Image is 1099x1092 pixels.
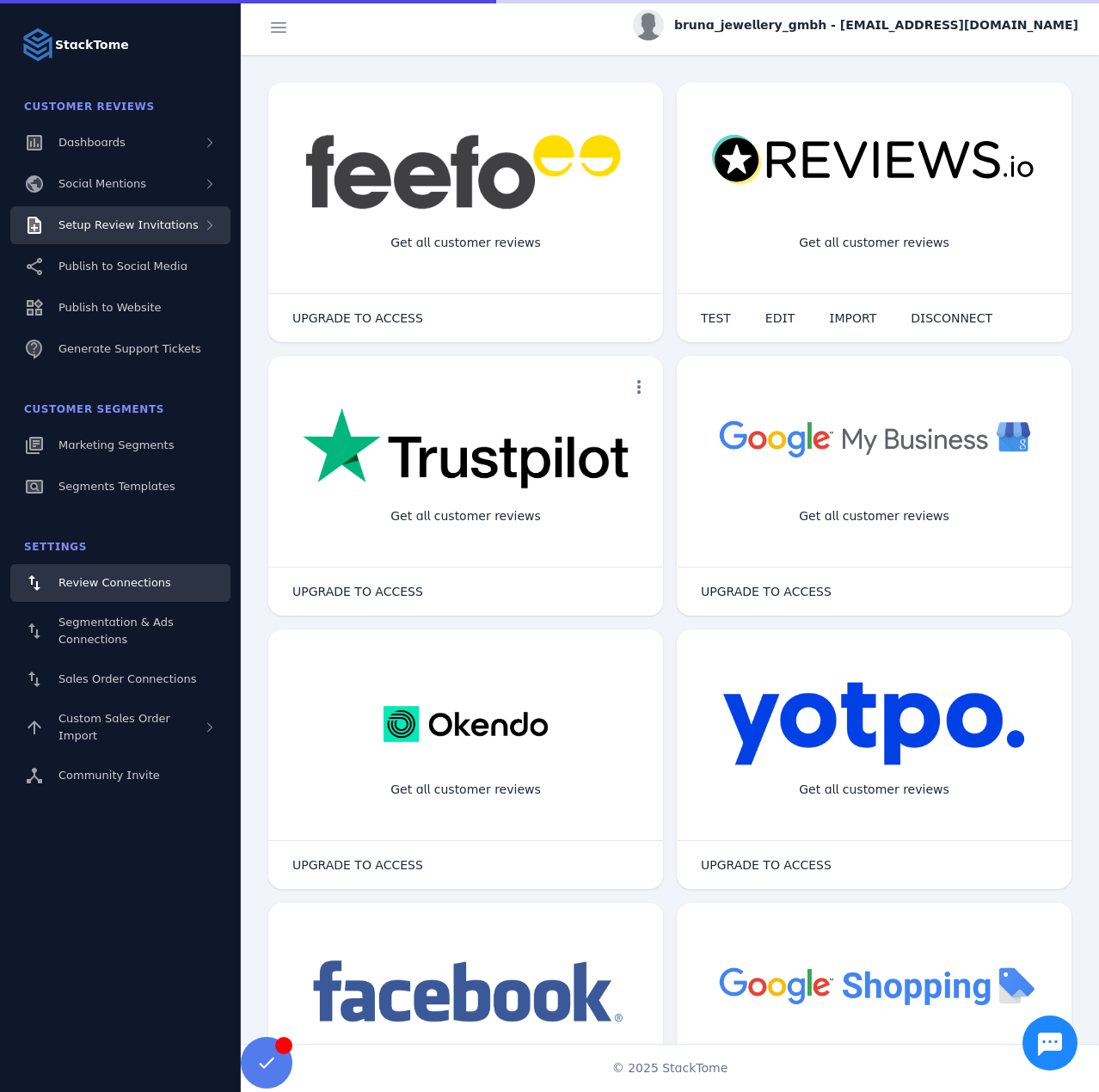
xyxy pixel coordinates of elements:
[58,712,170,742] span: Custom Sales Order Import
[275,848,440,882] button: UPGRADE TO ACCESS
[633,9,664,40] img: profile.jpg
[674,16,1078,34] span: bruna_jewellery_gmbh - [EMAIL_ADDRESS][DOMAIN_NAME]
[785,767,963,813] div: Get all customer reviews
[10,564,230,602] a: Review Connections
[292,312,423,324] span: UPGRADE TO ACCESS
[684,848,849,882] button: UPGRADE TO ACCESS
[58,439,174,451] span: Marketing Segments
[24,101,155,113] span: Customer Reviews
[785,220,963,266] div: Get all customer reviews
[633,9,1078,40] button: bruna_jewellery_gmbh - [EMAIL_ADDRESS][DOMAIN_NAME]
[785,494,963,539] div: Get all customer reviews
[58,301,161,314] span: Publish to Website
[275,574,440,609] button: UPGRADE TO ACCESS
[292,586,423,598] span: UPGRADE TO ACCESS
[10,426,230,464] a: Marketing Segments
[303,408,629,492] img: trustpilot.png
[58,218,199,231] span: Setup Review Invitations
[21,28,55,62] img: Logo image
[55,36,129,54] strong: StackTome
[10,468,230,506] a: Segments Templates
[58,260,187,273] span: Publish to Social Media
[24,541,87,553] span: Settings
[24,403,164,415] span: Customer Segments
[303,134,629,210] img: feefo.png
[58,480,175,493] span: Segments Templates
[684,301,748,335] button: TEST
[58,672,196,685] span: Sales Order Connections
[384,681,548,767] img: okendo.webp
[622,370,656,404] button: more
[10,289,230,327] a: Publish to Website
[58,177,146,190] span: Social Mentions
[377,767,555,813] div: Get all customer reviews
[829,312,876,324] span: IMPORT
[812,301,893,335] button: IMPORT
[722,681,1026,767] img: yotpo.png
[711,954,1037,1015] img: googleshopping.png
[711,134,1037,187] img: reviewsio.svg
[748,301,812,335] button: EDIT
[765,312,795,324] span: EDIT
[275,301,440,335] button: UPGRADE TO ACCESS
[58,769,160,782] span: Community Invite
[10,248,230,285] a: Publish to Social Media
[58,342,201,355] span: Generate Support Tickets
[612,1059,728,1077] span: © 2025 StackTome
[772,1040,975,1086] div: Import Products from Google
[10,605,230,657] a: Segmentation & Ads Connections
[303,954,629,1031] img: facebook.png
[10,660,230,698] a: Sales Order Connections
[377,220,555,266] div: Get all customer reviews
[701,859,832,871] span: UPGRADE TO ACCESS
[10,330,230,368] a: Generate Support Tickets
[58,576,171,589] span: Review Connections
[58,136,126,149] span: Dashboards
[711,408,1037,469] img: googlebusiness.png
[893,301,1010,335] button: DISCONNECT
[292,859,423,871] span: UPGRADE TO ACCESS
[684,574,849,609] button: UPGRADE TO ACCESS
[10,757,230,794] a: Community Invite
[377,494,555,539] div: Get all customer reviews
[58,616,174,646] span: Segmentation & Ads Connections
[701,586,832,598] span: UPGRADE TO ACCESS
[911,312,992,324] span: DISCONNECT
[701,312,731,324] span: TEST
